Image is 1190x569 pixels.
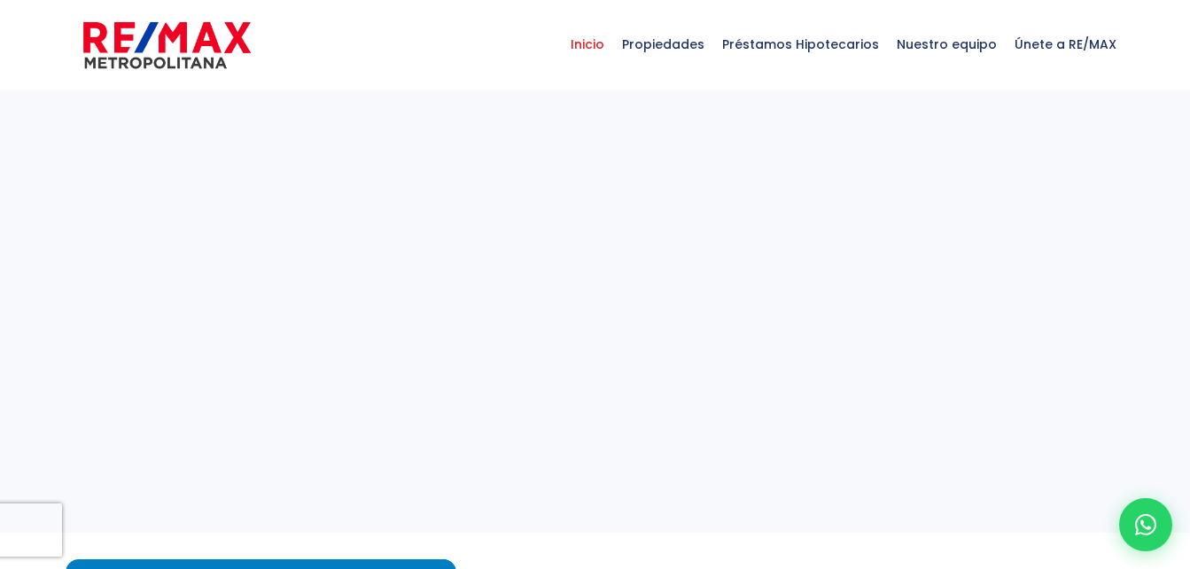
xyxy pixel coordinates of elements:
span: Nuestro equipo [888,18,1006,71]
img: remax-metropolitana-logo [83,19,251,72]
span: Préstamos Hipotecarios [713,18,888,71]
span: Propiedades [613,18,713,71]
span: Inicio [562,18,613,71]
span: Únete a RE/MAX [1006,18,1125,71]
